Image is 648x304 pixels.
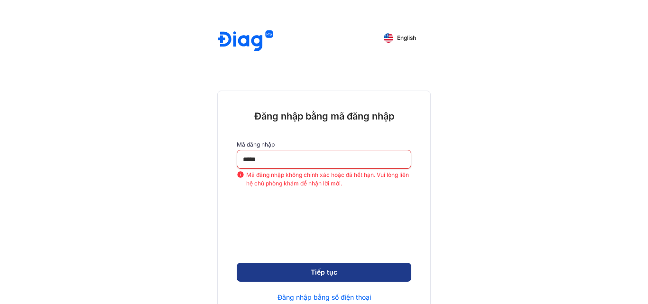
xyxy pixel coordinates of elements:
label: Mã đăng nhập [237,141,411,148]
span: Mã đăng nhập không chính xác hoặc đã hết hạn. Vui lòng liên hệ chủ phòng khám để nhận lời mời. [246,171,411,188]
span: English [397,35,416,41]
a: Đăng nhập bằng số điện thoại [278,293,371,302]
div: Đăng nhập bằng mã đăng nhập [237,110,411,122]
button: Tiếp tục [237,263,411,282]
iframe: reCAPTCHA [252,207,396,244]
img: logo [218,30,273,53]
button: English [377,30,423,46]
img: English [384,33,393,43]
